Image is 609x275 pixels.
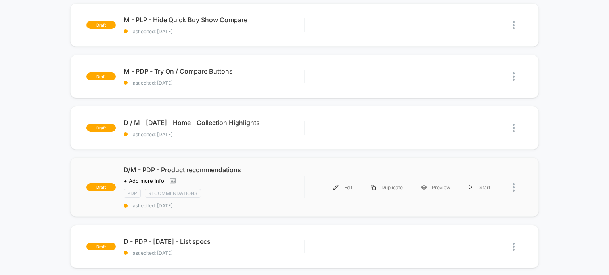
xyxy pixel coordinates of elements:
[86,21,116,29] span: draft
[145,189,201,198] span: Recommendations
[513,243,515,251] img: close
[513,21,515,29] img: close
[86,72,116,80] span: draft
[513,183,515,192] img: close
[469,185,473,190] img: menu
[513,124,515,132] img: close
[124,80,304,86] span: last edited: [DATE]
[124,28,304,34] span: last edited: [DATE]
[362,178,412,196] div: Duplicate
[124,203,304,209] span: last edited: [DATE]
[86,183,116,191] span: draft
[333,185,339,190] img: menu
[124,166,304,174] span: D/M - PDP - Product recommendations
[324,178,362,196] div: Edit
[124,67,304,75] span: M - PDP - Try On / Compare Buttons
[412,178,460,196] div: Preview
[124,16,304,24] span: M - PLP - Hide Quick Buy Show Compare
[371,185,376,190] img: menu
[124,178,164,184] span: + Add more info
[86,243,116,250] span: draft
[86,124,116,132] span: draft
[124,250,304,256] span: last edited: [DATE]
[124,189,141,198] span: PDP
[124,237,304,245] span: D - PDP - [DATE] - List specs
[124,119,304,127] span: D / M - [DATE] - Home - Collection Highlights
[124,131,304,137] span: last edited: [DATE]
[460,178,500,196] div: Start
[513,72,515,81] img: close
